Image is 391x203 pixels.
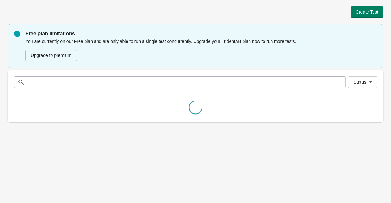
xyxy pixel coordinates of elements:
[25,30,377,38] p: Free plan limitations
[25,38,377,62] div: You are currently on our Free plan and are only able to run a single test concurrently. Upgrade y...
[351,6,383,18] button: Create Test
[353,80,366,85] span: Status
[356,10,378,15] span: Create Test
[348,76,377,88] button: Status
[25,50,77,61] button: Upgrade to premium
